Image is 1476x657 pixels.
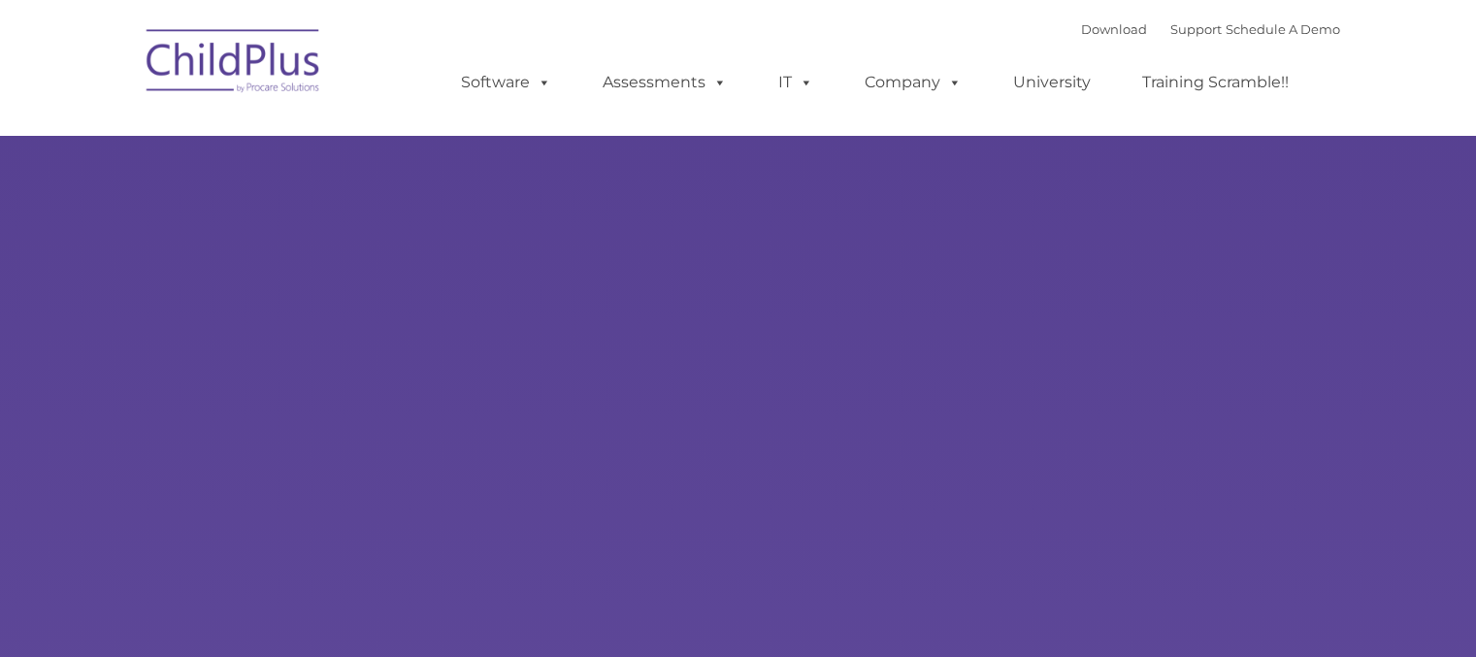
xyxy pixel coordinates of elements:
[845,63,981,102] a: Company
[1123,63,1308,102] a: Training Scramble!!
[442,63,571,102] a: Software
[583,63,746,102] a: Assessments
[1226,21,1340,37] a: Schedule A Demo
[137,16,331,113] img: ChildPlus by Procare Solutions
[1081,21,1340,37] font: |
[1081,21,1147,37] a: Download
[994,63,1110,102] a: University
[759,63,833,102] a: IT
[1170,21,1222,37] a: Support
